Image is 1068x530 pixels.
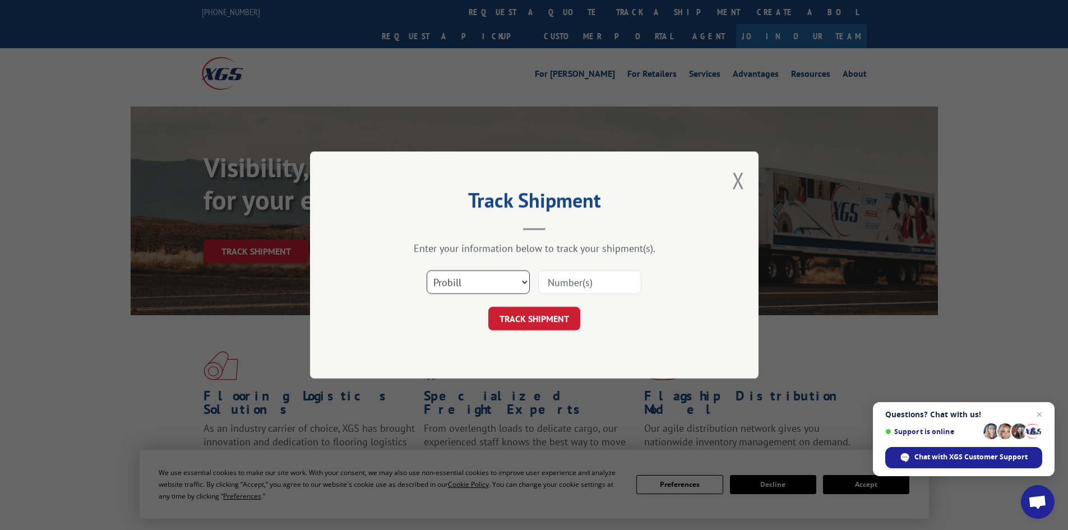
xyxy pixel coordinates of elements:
[914,452,1028,462] span: Chat with XGS Customer Support
[885,427,979,436] span: Support is online
[885,447,1042,468] div: Chat with XGS Customer Support
[732,165,745,195] button: Close modal
[885,410,1042,419] span: Questions? Chat with us!
[488,307,580,330] button: TRACK SHIPMENT
[538,270,641,294] input: Number(s)
[366,242,702,255] div: Enter your information below to track your shipment(s).
[1033,408,1046,421] span: Close chat
[366,192,702,214] h2: Track Shipment
[1021,485,1055,519] div: Open chat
